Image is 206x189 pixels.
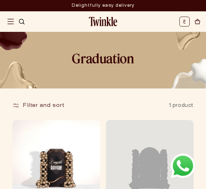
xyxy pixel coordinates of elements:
summary: Filter and sort [12,100,65,111]
img: Twinkle [89,17,117,26]
img: hamburger icon [7,18,14,25]
span: Filter and sort [23,102,65,109]
button: Search [18,14,25,29]
img: search icon [18,18,25,25]
img: Collection 3D Balloon 2 [163,21,206,57]
summary: Menu [3,14,18,29]
p: Delightfully easy delivery [72,0,135,11]
div: Announcement [72,0,135,11]
span: 1 product [169,103,194,108]
img: Collection 3D Balloon 1 [185,53,206,88]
